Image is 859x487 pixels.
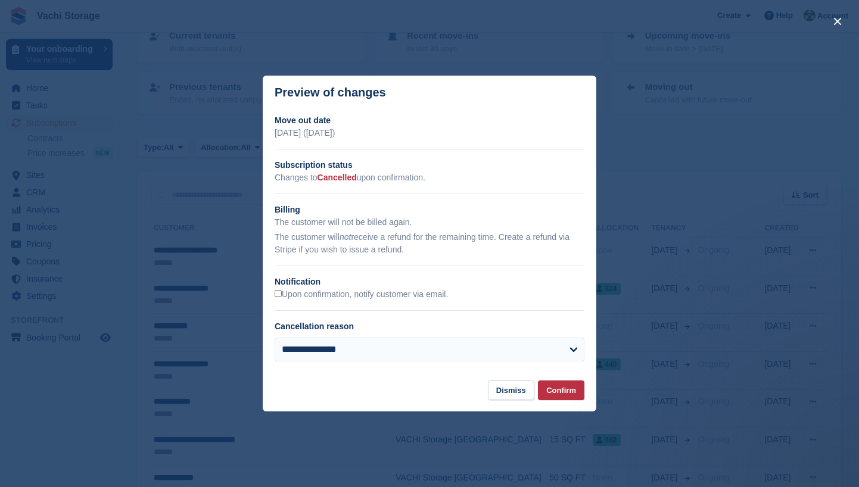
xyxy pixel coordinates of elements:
[275,276,584,288] h2: Notification
[538,380,584,400] button: Confirm
[275,114,584,127] h2: Move out date
[275,289,448,300] label: Upon confirmation, notify customer via email.
[488,380,534,400] button: Dismiss
[828,12,847,31] button: close
[318,173,357,182] span: Cancelled
[340,232,351,242] em: not
[275,216,584,229] p: The customer will not be billed again.
[275,159,584,171] h2: Subscription status
[275,231,584,256] p: The customer will receive a refund for the remaining time. Create a refund via Stripe if you wish...
[275,290,282,297] input: Upon confirmation, notify customer via email.
[275,171,584,184] p: Changes to upon confirmation.
[275,127,584,139] p: [DATE] ([DATE])
[275,204,584,216] h2: Billing
[275,321,354,331] label: Cancellation reason
[275,86,386,99] p: Preview of changes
